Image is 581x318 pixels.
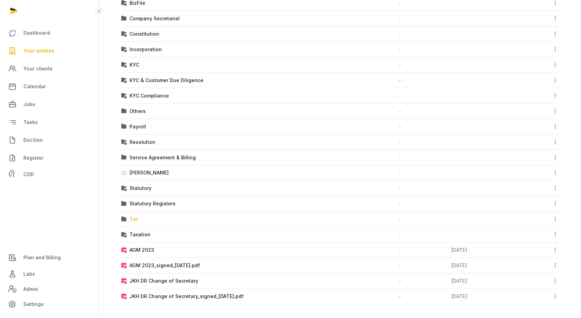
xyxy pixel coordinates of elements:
[5,60,93,77] a: Your clients
[5,282,93,296] a: Admin
[23,170,34,179] span: CDD
[121,232,127,238] img: folder-locked-icon.svg
[121,93,127,99] img: folder-locked-icon.svg
[23,154,44,162] span: Register
[378,135,423,150] td: -
[378,166,423,181] td: -
[5,78,93,95] a: Calendar
[121,47,127,52] img: folder-locked-icon.svg
[5,296,93,313] a: Settings
[5,249,93,266] a: Plan and Billing
[5,25,93,41] a: Dashboard
[451,247,467,253] span: [DATE]
[130,201,176,207] div: Statutory Registers
[130,293,244,300] div: JKH DR Change of Secretary_signed_[DATE].pdf
[121,263,127,269] img: pdf-locked.svg
[378,212,423,227] td: -
[378,227,423,243] td: -
[23,270,35,278] span: Labs
[130,262,200,269] div: AGM 2023_signed_[DATE].pdf
[378,57,423,73] td: -
[130,108,146,115] div: Others
[130,247,154,254] div: AGM 2023
[451,278,467,284] span: [DATE]
[23,29,50,37] span: Dashboard
[378,196,423,212] td: -
[23,300,44,308] span: Settings
[378,289,423,305] td: -
[121,31,127,37] img: folder-locked-icon.svg
[121,248,127,253] img: pdf-locked.svg
[23,100,35,109] span: Jobs
[23,65,53,73] span: Your clients
[5,114,93,130] a: Tasks
[130,123,146,130] div: Payroll
[130,15,180,22] div: Company Secretarial
[378,181,423,196] td: -
[378,11,423,26] td: -
[451,294,467,299] span: [DATE]
[130,61,139,68] div: KYC
[23,118,38,126] span: Tasks
[121,109,127,114] img: folder.svg
[121,0,127,6] img: folder-locked-icon.svg
[5,168,93,181] a: CDD
[130,216,138,223] div: Tax
[121,279,127,284] img: pdf-locked.svg
[130,185,152,192] div: Statutory
[121,294,127,299] img: pdf-locked.svg
[5,150,93,166] a: Register
[130,77,203,84] div: KYC & Customer Due Diligence
[130,46,162,53] div: Incorporation
[5,43,93,59] a: Your entities
[23,136,43,144] span: DocGen
[378,88,423,104] td: -
[378,119,423,135] td: -
[130,139,155,146] div: Resolution
[5,266,93,282] a: Labs
[121,170,127,176] img: folder-upload.svg
[23,285,38,293] span: Admin
[121,139,127,145] img: folder-locked-icon.svg
[121,201,127,207] img: folder.svg
[121,62,127,68] img: folder-locked-icon.svg
[130,92,169,99] div: KYC Compliance
[378,26,423,42] td: -
[121,217,127,222] img: folder.svg
[23,82,46,91] span: Calendar
[5,96,93,113] a: Jobs
[121,124,127,129] img: folder.svg
[121,16,127,21] img: folder.svg
[23,47,54,55] span: Your entities
[378,274,423,289] td: -
[130,170,169,177] div: [PERSON_NAME]
[121,78,127,83] img: folder-locked-icon.svg
[130,31,159,37] div: Constitution
[378,104,423,119] td: -
[378,150,423,166] td: -
[121,155,127,160] img: folder.svg
[130,154,196,161] div: Service Agreement & Billing
[5,132,93,148] a: DocGen
[378,243,423,258] td: -
[378,73,423,88] td: -
[378,258,423,274] td: -
[23,253,61,262] span: Plan and Billing
[378,42,423,57] td: -
[130,231,150,238] div: Taxation
[121,186,127,191] img: folder-locked-icon.svg
[451,263,467,269] span: [DATE]
[130,278,198,285] div: JKH DR Change of Secretary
